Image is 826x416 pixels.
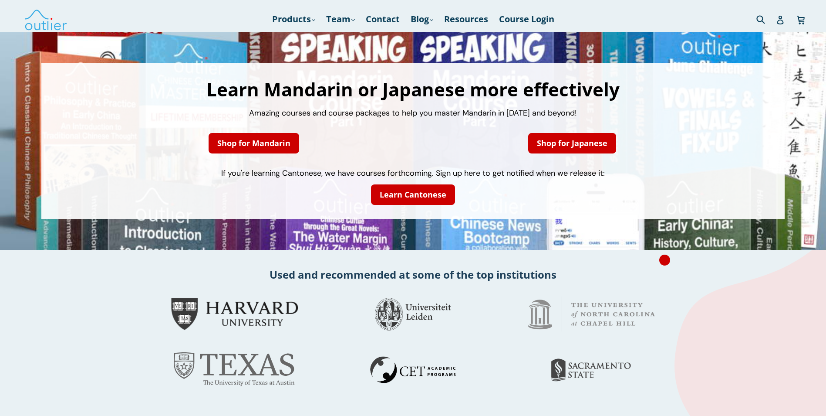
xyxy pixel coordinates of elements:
[495,11,559,27] a: Course Login
[268,11,320,27] a: Products
[371,184,455,205] a: Learn Cantonese
[24,7,67,32] img: Outlier Linguistics
[528,133,616,153] a: Shop for Japanese
[754,10,778,28] input: Search
[440,11,492,27] a: Resources
[249,108,577,118] span: Amazing courses and course packages to help you master Mandarin in [DATE] and beyond!
[406,11,438,27] a: Blog
[361,11,404,27] a: Contact
[50,80,776,99] h1: Learn Mandarin or Japanese more effectively
[322,11,359,27] a: Team
[209,133,299,153] a: Shop for Mandarin
[221,168,605,178] span: If you're learning Cantonese, we have courses forthcoming. Sign up here to get notified when we r...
